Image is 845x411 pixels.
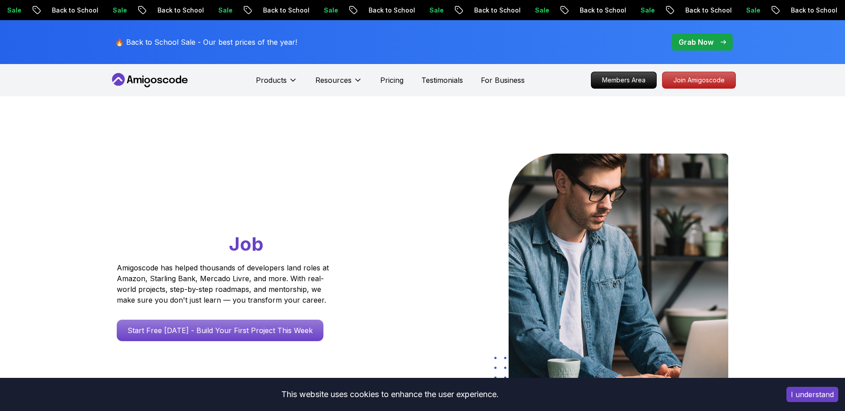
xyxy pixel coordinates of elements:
p: Back to School [34,6,95,15]
span: Job [229,232,263,255]
p: Sale [412,6,440,15]
a: Testimonials [421,75,463,86]
a: Join Amigoscode [662,72,736,89]
a: Pricing [380,75,403,86]
div: This website uses cookies to enhance the user experience. [7,385,773,404]
img: hero [509,154,728,384]
p: Back to School [562,6,623,15]
button: Resources [315,75,362,93]
p: Sale [517,6,546,15]
p: Sale [95,6,123,15]
p: Sale [728,6,757,15]
h1: Go From Learning to Hired: Master Java, Spring Boot & Cloud Skills That Get You the [117,154,363,257]
p: Back to School [245,6,306,15]
p: Amigoscode has helped thousands of developers land roles at Amazon, Starling Bank, Mercado Livre,... [117,262,331,305]
p: Products [256,75,287,86]
p: Sale [623,6,651,15]
a: Members Area [591,72,657,89]
button: Products [256,75,297,93]
a: Start Free [DATE] - Build Your First Project This Week [117,320,323,341]
p: Resources [315,75,352,86]
button: Accept cookies [786,387,838,402]
p: Members Area [591,72,656,88]
p: Sale [306,6,335,15]
p: Join Amigoscode [662,72,735,88]
p: Back to School [456,6,517,15]
p: Back to School [773,6,834,15]
p: Back to School [140,6,200,15]
p: 🔥 Back to School Sale - Our best prices of the year! [115,37,297,47]
p: Back to School [667,6,728,15]
p: Grab Now [679,37,713,47]
a: For Business [481,75,525,86]
p: Sale [200,6,229,15]
p: Back to School [351,6,412,15]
